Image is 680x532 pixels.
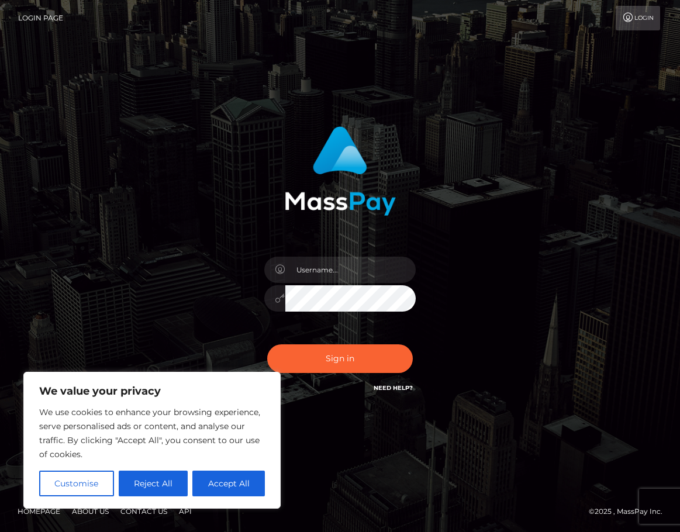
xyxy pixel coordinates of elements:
div: © 2025 , MassPay Inc. [589,505,671,518]
a: About Us [67,502,113,520]
p: We value your privacy [39,384,265,398]
div: We value your privacy [23,372,281,509]
a: API [174,502,196,520]
a: Need Help? [374,384,413,392]
a: Login [616,6,660,30]
input: Username... [285,257,416,283]
a: Contact Us [116,502,172,520]
img: MassPay Login [285,126,396,216]
button: Sign in [267,344,413,373]
p: We use cookies to enhance your browsing experience, serve personalised ads or content, and analys... [39,405,265,461]
button: Customise [39,471,114,496]
button: Accept All [192,471,265,496]
a: Login Page [18,6,63,30]
a: Homepage [13,502,65,520]
button: Reject All [119,471,188,496]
